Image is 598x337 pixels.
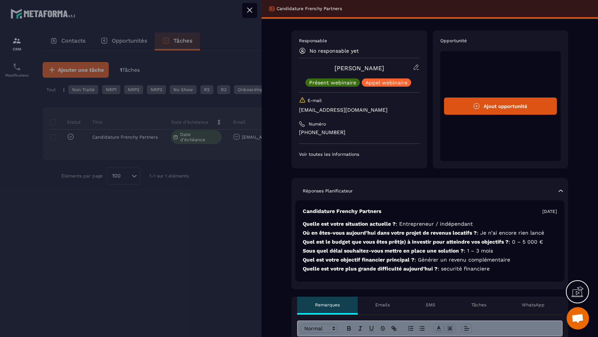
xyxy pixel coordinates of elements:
[303,208,381,215] p: Candidature Frenchy Partners
[542,208,557,214] p: [DATE]
[426,302,435,308] p: SMS
[303,220,557,228] p: Quelle est votre situation actuelle ?
[522,302,545,308] p: WhatsApp
[464,248,493,254] span: : 1 – 3 mois
[375,302,390,308] p: Emails
[309,48,359,54] p: No responsable yet
[303,238,557,245] p: Quel est le budget que vous êtes prêt(e) à investir pour atteindre vos objectifs ?
[303,188,353,194] p: Réponses Planificateur
[414,257,510,263] span: : Générer un revenu complémentaire
[366,80,407,85] p: Appel webinaire
[299,151,420,157] p: Voir toutes les informations
[509,239,543,245] span: : 0 – 5 000 €
[309,80,356,85] p: Présent webinaire
[396,221,473,227] span: : Entrepreneur / indépendant
[308,98,322,103] p: E-mail
[567,307,589,330] div: Ouvrir le chat
[277,6,342,12] p: Candidature Frenchy Partners
[438,266,490,272] span: : securité financiere
[299,38,420,44] p: Responsable
[440,38,561,44] p: Opportunité
[335,65,384,72] a: [PERSON_NAME]
[303,247,557,254] p: Sous quel délai souhaitez-vous mettre en place une solution ?
[299,129,420,136] p: [PHONE_NUMBER]
[477,230,544,236] span: : Je n’ai encore rien lancé
[303,229,557,236] p: Où en êtes-vous aujourd’hui dans votre projet de revenus locatifs ?
[303,265,557,272] p: Quelle est votre plus grande difficulté aujourd’hui ?
[471,302,486,308] p: Tâches
[309,121,326,127] p: Numéro
[299,106,420,114] p: [EMAIL_ADDRESS][DOMAIN_NAME]
[444,98,557,115] button: Ajout opportunité
[303,256,557,263] p: Quel est votre objectif financier principal ?
[315,302,340,308] p: Remarques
